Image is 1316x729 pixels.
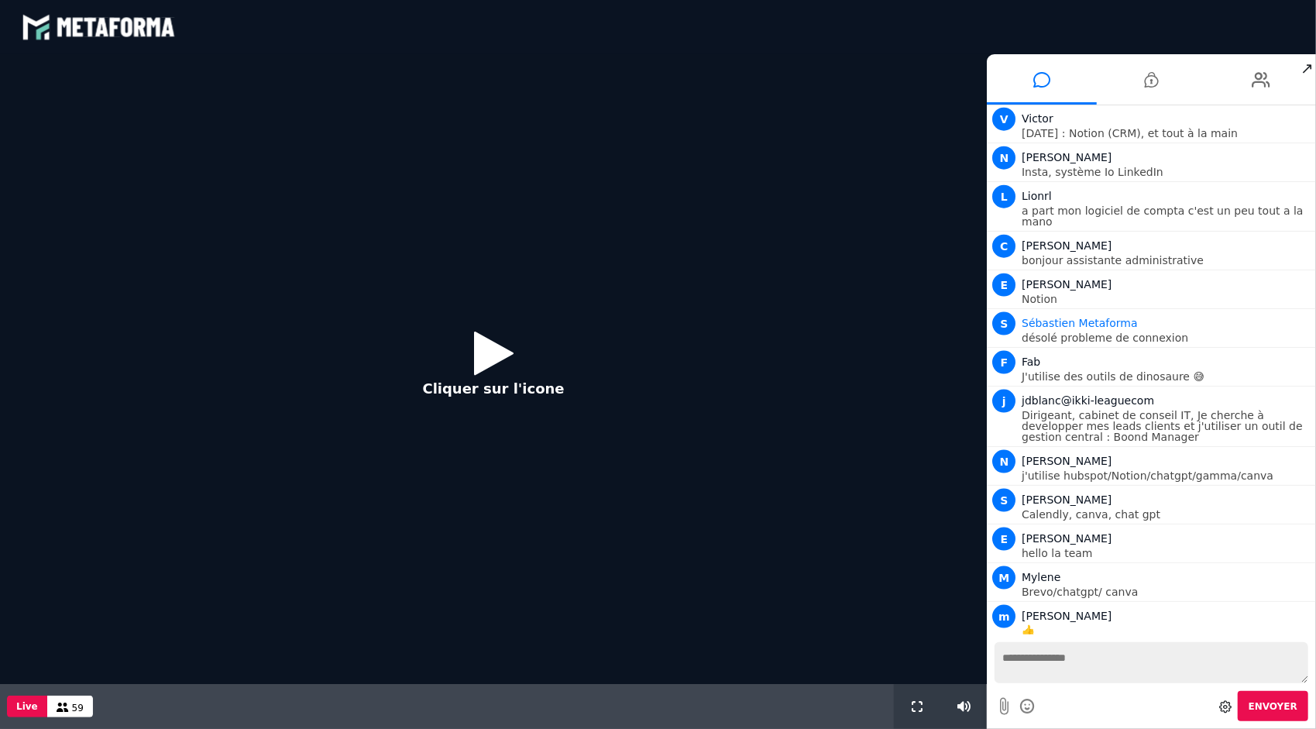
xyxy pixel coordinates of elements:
span: jdblanc@ikki-leaguecom [1022,394,1154,407]
p: désolé probleme de connexion [1022,332,1312,343]
span: [PERSON_NAME] [1022,493,1112,506]
span: Fab [1022,356,1040,368]
span: [PERSON_NAME] [1022,455,1112,467]
span: S [992,312,1015,335]
span: Lionrl [1022,190,1052,202]
p: 👍 [1022,625,1312,636]
span: [PERSON_NAME] [1022,151,1112,163]
p: bonjour assistante administrative [1022,255,1312,266]
p: j'utilise hubspot/Notion/chatgpt/gamma/canva [1022,470,1312,481]
p: a part mon logiciel de compta c'est un peu tout a la mano [1022,205,1312,227]
span: V [992,108,1015,131]
span: [PERSON_NAME] [1022,278,1112,291]
p: Brevo/chatgpt/ canva [1022,586,1312,597]
span: ↗ [1298,54,1316,82]
span: [PERSON_NAME] [1022,239,1112,252]
span: N [992,146,1015,170]
p: Insta, système Io LinkedIn [1022,167,1312,177]
p: Cliquer sur l'icone [423,378,565,399]
span: S [992,489,1015,512]
button: Cliquer sur l'icone [407,319,580,419]
span: Mylene [1022,571,1060,583]
span: E [992,273,1015,297]
p: [DATE] : Notion (CRM), et tout à la main [1022,128,1312,139]
span: N [992,450,1015,473]
span: Animateur [1022,317,1138,329]
p: Calendly, canva, chat gpt [1022,509,1312,520]
span: 59 [72,703,84,714]
span: [PERSON_NAME] [1022,610,1112,622]
button: Live [7,696,47,717]
p: J'utilise des outils de dinosaure 😅 [1022,371,1312,382]
span: F [992,351,1015,374]
span: L [992,185,1015,208]
p: Dirigeant, cabinet de conseil IT, Je cherche à developper mes leads clients et j'utiliser un outi... [1022,410,1312,442]
span: Victor [1022,112,1053,125]
span: [PERSON_NAME] [1022,532,1112,545]
span: E [992,528,1015,551]
p: Notion [1022,294,1312,304]
span: M [992,566,1015,590]
button: Envoyer [1238,691,1308,721]
span: m [992,605,1015,628]
span: j [992,390,1015,413]
p: hello la team [1022,548,1312,559]
span: Envoyer [1249,701,1297,712]
span: C [992,235,1015,258]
